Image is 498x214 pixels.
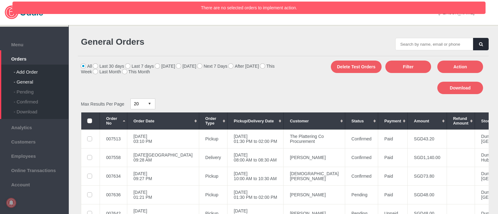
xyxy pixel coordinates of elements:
th: Payment [378,112,407,130]
td: 007558 [100,148,127,167]
td: [PERSON_NAME] [284,185,345,204]
td: [DATE] 01:30 PM to 02:00 PM [228,130,284,148]
td: [PERSON_NAME] [284,148,345,167]
span: Customers [3,138,65,144]
td: Paid [378,185,407,204]
td: SGD48.00 [407,185,447,204]
td: Confirmed [345,167,378,185]
td: Confirmed [345,130,378,148]
label: [DATE] [155,64,175,69]
td: Pending [345,185,378,204]
td: Paid [378,148,407,167]
input: Search by name, email or phone [395,38,473,50]
th: Amount [407,112,447,130]
td: [DATE] 03:10 PM [127,130,199,148]
div: - Pending [14,84,68,94]
td: 007636 [100,185,127,204]
td: Pickup [199,167,228,185]
td: [DATE] 08:00 AM to 08:30 AM [228,148,284,167]
button: Filter [385,61,431,73]
td: [DEMOGRAPHIC_DATA][PERSON_NAME] [284,167,345,185]
div: - Add Order [14,65,68,75]
div: - General [14,75,68,84]
td: Pickup [199,130,228,148]
td: 007634 [100,167,127,185]
label: Next 7 Days [197,64,227,69]
div: - Download [14,104,68,114]
td: SGD73.80 [407,167,447,185]
span: Orders [3,55,65,61]
td: [DATE] 01:30 PM to 02:00 PM [228,185,284,204]
td: SGD43.20 [407,130,447,148]
th: Customer [284,112,345,130]
td: 007513 [100,130,127,148]
td: [DATE] 01:21 PM [127,185,199,204]
th: Order No [100,112,127,130]
td: Confirmed [345,148,378,167]
th: Order Type [199,112,228,130]
button: Delete Test Orders [331,61,382,73]
label: Last 7 days [125,64,154,69]
td: Paid [378,130,407,148]
td: SGD1,140.00 [407,148,447,167]
td: The Plattering Co Procurement [284,130,345,148]
span: Employees [3,152,65,159]
th: Pickup/Delivery Date [228,112,284,130]
label: Last Month [93,69,121,74]
span: Menu [3,40,65,47]
td: Paid [378,167,407,185]
th: Refund Amount [447,112,475,130]
span: Analytics [3,123,65,130]
span: Online Transactions [3,166,65,173]
th: Order Date [127,112,199,130]
label: All [81,64,92,69]
td: Pickup [199,185,228,204]
td: Delivery [199,148,228,167]
label: After [DATE] [228,64,259,69]
div: There are no selected orders to implement action. [12,2,486,14]
td: [DATE] 09:27 PM [127,167,199,185]
button: Download [437,82,483,94]
td: [DATE] 10:00 AM to 10:30 AM [228,167,284,185]
label: Last 30 days [93,64,124,69]
label: This Month [122,69,150,74]
td: [DATE][GEOGRAPHIC_DATA] 09:28 AM [127,148,199,167]
span: Account [3,180,65,187]
th: Status [345,112,378,130]
span: Max Results Per Page [81,101,124,106]
label: [DATE] [176,64,196,69]
h1: General Orders [81,37,280,47]
div: - Confirmed [14,94,68,104]
button: Action [437,61,483,73]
